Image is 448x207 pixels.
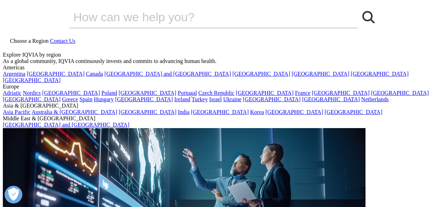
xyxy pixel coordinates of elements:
[104,71,231,77] a: [GEOGRAPHIC_DATA] and [GEOGRAPHIC_DATA]
[295,90,311,96] a: France
[101,90,117,96] a: Poland
[3,96,61,102] a: [GEOGRAPHIC_DATA]
[302,96,360,102] a: [GEOGRAPHIC_DATA]
[232,71,290,77] a: [GEOGRAPHIC_DATA]
[119,109,176,115] a: [GEOGRAPHIC_DATA]
[27,71,85,77] a: [GEOGRAPHIC_DATA]
[358,6,379,28] a: Search
[291,71,349,77] a: [GEOGRAPHIC_DATA]
[198,90,234,96] a: Czech Republic
[3,115,445,122] div: Middle East & [GEOGRAPHIC_DATA]
[3,71,25,77] a: Argentina
[191,109,249,115] a: [GEOGRAPHIC_DATA]
[209,96,222,102] a: Israel
[174,96,190,102] a: Ireland
[243,96,301,102] a: [GEOGRAPHIC_DATA]
[23,90,41,96] a: Nordics
[371,90,429,96] a: [GEOGRAPHIC_DATA]
[223,96,242,102] a: Ukraine
[62,96,78,102] a: Greece
[3,58,445,64] div: As a global community, IQVIA continuously invests and commits to advancing human health.
[362,11,375,23] svg: Search
[10,38,49,44] span: Choose a Region
[86,71,103,77] a: Canada
[312,90,370,96] a: [GEOGRAPHIC_DATA]
[178,109,189,115] a: India
[32,109,117,115] a: Australia & [GEOGRAPHIC_DATA]
[3,109,30,115] a: Asia Pacific
[361,96,389,102] a: Netherlands
[69,6,338,28] input: Search
[250,109,264,115] a: Korea
[42,90,100,96] a: [GEOGRAPHIC_DATA]
[3,90,21,96] a: Adriatic
[79,96,92,102] a: Spain
[325,109,382,115] a: [GEOGRAPHIC_DATA]
[192,96,208,102] a: Turkey
[115,96,173,102] a: [GEOGRAPHIC_DATA]
[178,90,197,96] a: Portugal
[119,90,176,96] a: [GEOGRAPHIC_DATA]
[351,71,409,77] a: [GEOGRAPHIC_DATA]
[236,90,294,96] a: [GEOGRAPHIC_DATA]
[3,77,61,83] a: [GEOGRAPHIC_DATA]
[265,109,323,115] a: [GEOGRAPHIC_DATA]
[3,122,129,128] a: [GEOGRAPHIC_DATA] and [GEOGRAPHIC_DATA]
[3,103,445,109] div: Asia & [GEOGRAPHIC_DATA]
[3,64,445,71] div: Americas
[50,38,75,44] a: Contact Us
[94,96,114,102] a: Hungary
[3,52,445,58] div: Explore IQVIA by region
[5,186,22,203] button: Open Preferences
[3,84,445,90] div: Europe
